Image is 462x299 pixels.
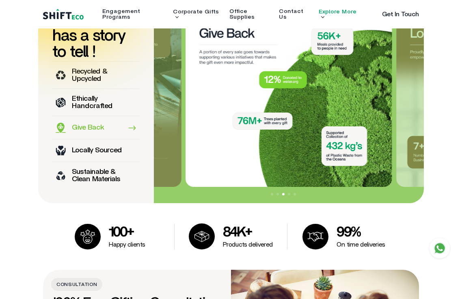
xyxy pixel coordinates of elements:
p: Sustainable & Clean Materials [72,168,122,183]
p: Products delivered [223,241,273,248]
a: Explore More [319,9,356,15]
a: Engagement Programs [102,9,140,20]
img: Frame.svg [80,229,96,245]
p: Give Back [72,124,104,131]
h3: 84K+ [223,225,273,239]
img: frame-2.svg [307,229,324,245]
p: Happy clients [109,241,145,248]
p: On time deliveries [337,241,385,248]
p: Ethically Handcrafted [72,95,122,110]
h3: 100+ [109,225,145,239]
h1: Every gift has a story to tell ! [52,11,140,60]
a: Corporate Gifts [173,9,219,15]
h3: 99% [337,225,385,239]
a: Get In Touch [382,11,419,17]
span: CONSULTATION [51,278,102,291]
img: Frame-1.svg [194,228,210,245]
p: Recycled & Upcycled [72,68,122,82]
a: Office Supplies [229,9,255,20]
p: Locally Sourced [72,147,122,154]
a: Contact Us [279,9,303,20]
